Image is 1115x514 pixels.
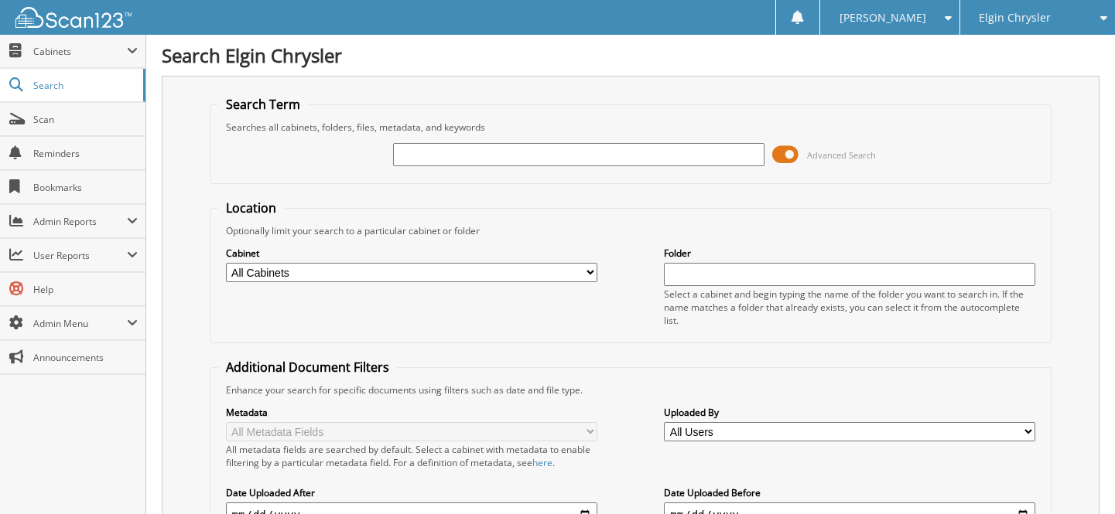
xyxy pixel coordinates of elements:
a: here [532,456,552,469]
h1: Search Elgin Chrysler [162,43,1100,68]
span: Announcements [33,351,138,364]
span: [PERSON_NAME] [840,13,926,22]
span: User Reports [33,249,127,262]
span: Bookmarks [33,181,138,194]
span: Reminders [33,147,138,160]
div: Optionally limit your search to a particular cabinet or folder [218,224,1044,237]
label: Date Uploaded Before [664,486,1035,499]
div: Searches all cabinets, folders, files, metadata, and keywords [218,121,1044,134]
img: scan123-logo-white.svg [15,7,132,28]
span: Help [33,283,138,296]
span: Cabinets [33,45,127,58]
label: Metadata [226,406,597,419]
span: Elgin Chrysler [979,13,1051,22]
span: Admin Menu [33,317,127,330]
iframe: Chat Widget [1038,440,1115,514]
label: Date Uploaded After [226,486,597,499]
span: Admin Reports [33,215,127,228]
legend: Location [218,199,284,216]
span: Advanced Search [807,149,876,161]
div: Enhance your search for specific documents using filters such as date and file type. [218,383,1044,397]
label: Cabinet [226,247,597,260]
label: Folder [664,247,1035,260]
legend: Search Term [218,96,308,113]
span: Search [33,79,135,92]
label: Uploaded By [664,406,1035,419]
legend: Additional Document Filters [218,359,397,376]
div: Select a cabinet and begin typing the name of the folder you want to search in. If the name match... [664,288,1035,327]
span: Scan [33,113,138,126]
div: All metadata fields are searched by default. Select a cabinet with metadata to enable filtering b... [226,443,597,469]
